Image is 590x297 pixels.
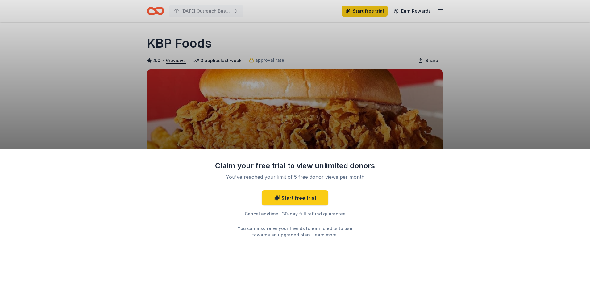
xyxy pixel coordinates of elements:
div: Cancel anytime · 30-day full refund guarantee [215,210,375,218]
div: You've reached your limit of 5 free donor views per month [222,173,368,181]
a: Learn more [312,232,337,238]
div: You can also refer your friends to earn credits to use towards an upgraded plan. . [232,225,358,238]
a: Start free trial [262,190,328,205]
div: Claim your free trial to view unlimited donors [215,161,375,171]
